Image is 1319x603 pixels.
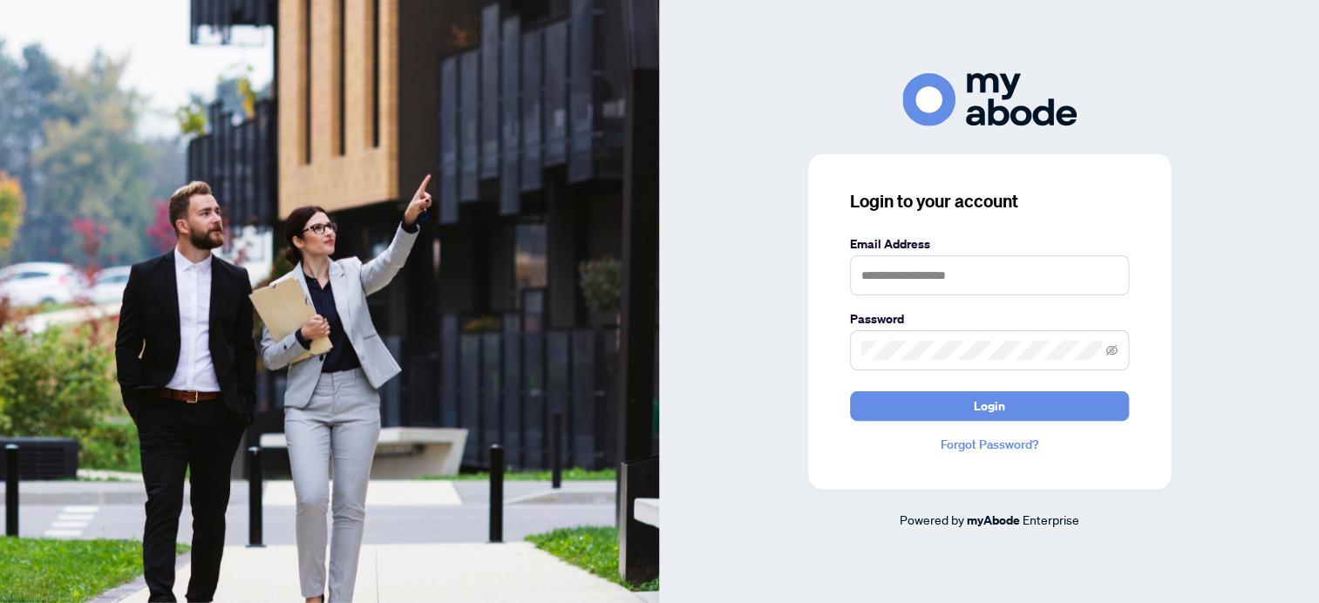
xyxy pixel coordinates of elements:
[850,189,1129,213] h3: Login to your account
[850,234,1129,254] label: Email Address
[850,309,1129,329] label: Password
[850,435,1129,454] a: Forgot Password?
[850,391,1129,421] button: Login
[967,511,1020,530] a: myAbode
[900,512,964,527] span: Powered by
[974,392,1005,420] span: Login
[1105,344,1118,356] span: eye-invisible
[1023,512,1079,527] span: Enterprise
[902,73,1077,126] img: ma-logo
